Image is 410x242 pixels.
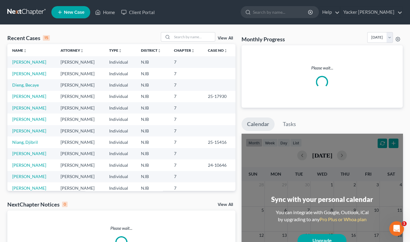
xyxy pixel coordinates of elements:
[104,114,136,125] td: Individual
[118,49,122,53] i: unfold_more
[277,117,301,131] a: Tasks
[319,7,340,18] a: Help
[7,201,68,208] div: NextChapter Notices
[12,162,46,168] a: [PERSON_NAME]
[7,225,235,231] p: Please wait...
[136,171,169,182] td: NJB
[12,185,46,191] a: [PERSON_NAME]
[242,35,285,43] h3: Monthly Progress
[56,182,104,194] td: [PERSON_NAME]
[104,148,136,159] td: Individual
[104,125,136,136] td: Individual
[104,68,136,79] td: Individual
[136,148,169,159] td: NJB
[12,128,46,133] a: [PERSON_NAME]
[402,221,407,226] span: 1
[169,79,203,91] td: 7
[169,68,203,79] td: 7
[64,10,84,15] span: New Case
[43,35,50,41] div: 15
[273,209,371,223] div: You can integrate with Google, Outlook, iCal by upgrading to any
[191,49,195,53] i: unfold_more
[104,102,136,114] td: Individual
[104,79,136,91] td: Individual
[169,102,203,114] td: 7
[174,48,195,53] a: Chapterunfold_more
[56,102,104,114] td: [PERSON_NAME]
[136,68,169,79] td: NJB
[169,125,203,136] td: 7
[169,91,203,102] td: 7
[92,7,118,18] a: Home
[136,102,169,114] td: NJB
[56,91,104,102] td: [PERSON_NAME]
[203,91,235,102] td: 25-17930
[253,6,309,18] input: Search by name...
[169,136,203,148] td: 7
[389,221,404,236] iframe: Intercom live chat
[56,79,104,91] td: [PERSON_NAME]
[12,140,38,145] a: Niang, Djibril
[169,56,203,68] td: 7
[218,36,233,40] a: View All
[12,117,46,122] a: [PERSON_NAME]
[136,182,169,194] td: NJB
[224,49,227,53] i: unfold_more
[169,159,203,171] td: 7
[80,49,84,53] i: unfold_more
[340,7,402,18] a: Yacker [PERSON_NAME]
[169,114,203,125] td: 7
[118,7,158,18] a: Client Portal
[104,56,136,68] td: Individual
[56,125,104,136] td: [PERSON_NAME]
[172,32,215,41] input: Search by name...
[104,136,136,148] td: Individual
[136,91,169,102] td: NJB
[104,91,136,102] td: Individual
[208,48,227,53] a: Case Nounfold_more
[136,56,169,68] td: NJB
[203,159,235,171] td: 24-10646
[104,171,136,182] td: Individual
[56,56,104,68] td: [PERSON_NAME]
[242,117,275,131] a: Calendar
[319,216,366,222] a: Pro Plus or Whoa plan
[169,148,203,159] td: 7
[271,195,373,204] div: Sync with your personal calendar
[203,136,235,148] td: 25-15416
[109,48,122,53] a: Typeunfold_more
[104,159,136,171] td: Individual
[12,105,46,110] a: [PERSON_NAME]
[12,48,27,53] a: Nameunfold_more
[136,114,169,125] td: NJB
[141,48,161,53] a: Districtunfold_more
[169,182,203,194] td: 7
[56,171,104,182] td: [PERSON_NAME]
[56,148,104,159] td: [PERSON_NAME]
[56,68,104,79] td: [PERSON_NAME]
[62,202,68,207] div: 0
[246,65,398,71] p: Please wait...
[12,82,39,87] a: Dieng, Becaye
[61,48,84,53] a: Attorneyunfold_more
[218,203,233,207] a: View All
[56,159,104,171] td: [PERSON_NAME]
[56,114,104,125] td: [PERSON_NAME]
[157,49,161,53] i: unfold_more
[136,136,169,148] td: NJB
[12,94,46,99] a: [PERSON_NAME]
[12,174,46,179] a: [PERSON_NAME]
[136,125,169,136] td: NJB
[136,159,169,171] td: NJB
[169,171,203,182] td: 7
[56,136,104,148] td: [PERSON_NAME]
[23,49,27,53] i: unfold_more
[12,71,46,76] a: [PERSON_NAME]
[104,182,136,194] td: Individual
[7,34,50,42] div: Recent Cases
[12,151,46,156] a: [PERSON_NAME]
[12,59,46,65] a: [PERSON_NAME]
[136,79,169,91] td: NJB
